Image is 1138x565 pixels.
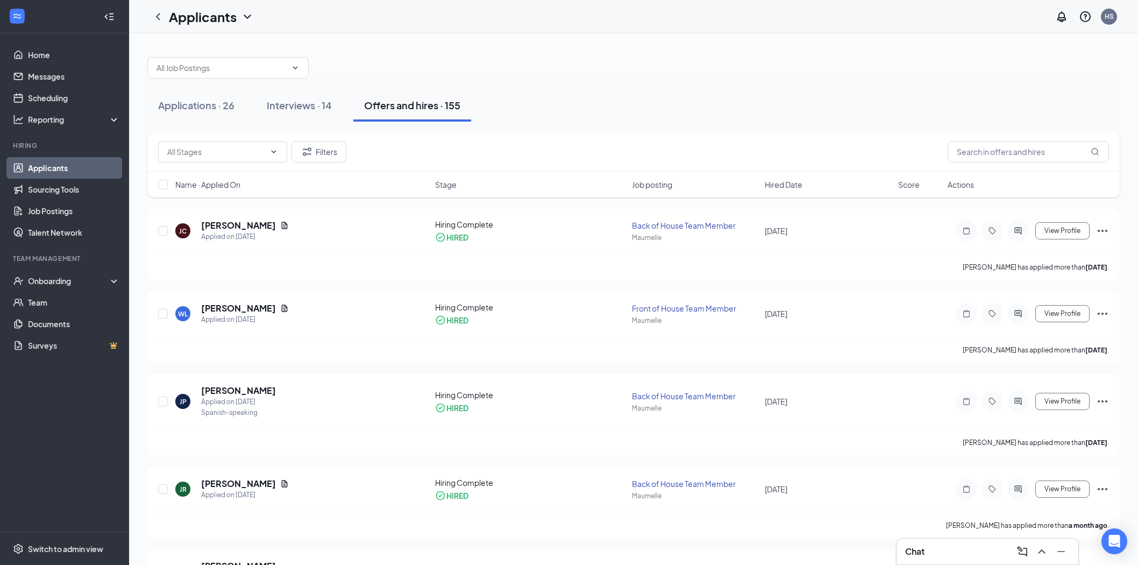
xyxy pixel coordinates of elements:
input: All Stages [167,146,265,158]
svg: ChevronDown [269,147,278,156]
span: View Profile [1044,310,1080,317]
svg: MagnifyingGlass [1091,147,1099,156]
a: SurveysCrown [28,335,120,356]
svg: ActiveChat [1012,309,1025,318]
span: Actions [948,179,974,190]
div: Applied on [DATE] [201,397,276,407]
input: Search in offers and hires [948,141,1109,163]
div: Switch to admin view [28,543,103,554]
svg: Ellipses [1096,395,1109,408]
div: Hiring Complete [435,390,625,400]
div: HIRED [446,315,468,326]
div: Maumelle [632,404,759,413]
span: [DATE] [765,397,787,406]
b: a month ago [1069,521,1107,529]
button: Minimize [1052,543,1070,560]
button: Filter Filters [291,141,346,163]
span: View Profile [1044,227,1080,235]
div: Back of House Team Member [632,391,759,401]
span: Name · Applied On [175,179,240,190]
svg: Ellipses [1096,307,1109,320]
svg: Filter [301,145,314,158]
div: Onboarding [28,276,111,286]
button: ComposeMessage [1014,543,1031,560]
div: HIRED [446,232,468,243]
h3: Chat [905,546,924,557]
button: View Profile [1035,481,1090,498]
a: Applicants [28,157,120,179]
svg: Document [280,304,289,313]
div: Applied on [DATE] [201,490,289,500]
svg: ActiveChat [1012,227,1025,235]
div: Hiring Complete [435,477,625,488]
a: Home [28,44,120,66]
div: Open Intercom Messenger [1101,528,1127,554]
a: Talent Network [28,222,120,243]
input: All Job Postings [157,62,287,74]
svg: ChevronUp [1035,545,1048,558]
div: Spanish-speaking [201,407,276,418]
span: Job posting [632,179,672,190]
div: Reporting [28,114,120,125]
div: Maumelle [632,491,759,500]
div: HIRED [446,402,468,413]
div: HS [1105,12,1114,21]
div: JR [180,485,187,494]
div: Back of House Team Member [632,478,759,489]
a: Job Postings [28,200,120,222]
b: [DATE] [1085,346,1107,354]
p: [PERSON_NAME] has applied more than . [946,521,1109,530]
button: View Profile [1035,222,1090,239]
span: Hired Date [765,179,802,190]
svg: ChevronDown [241,10,254,23]
svg: ChevronLeft [152,10,165,23]
svg: Note [960,227,973,235]
div: Team Management [13,254,118,263]
h1: Applicants [169,8,237,26]
svg: WorkstreamLogo [12,11,23,22]
div: JP [180,397,187,406]
h5: [PERSON_NAME] [201,385,276,397]
b: [DATE] [1085,263,1107,271]
h5: [PERSON_NAME] [201,220,276,231]
a: Documents [28,313,120,335]
svg: ActiveChat [1012,397,1025,406]
svg: Minimize [1055,545,1068,558]
svg: Analysis [13,114,24,125]
svg: Collapse [104,11,115,22]
div: Offers and hires · 155 [364,98,460,112]
div: Interviews · 14 [267,98,332,112]
svg: Ellipses [1096,224,1109,237]
svg: QuestionInfo [1079,10,1092,23]
svg: Tag [986,485,999,493]
span: Stage [435,179,457,190]
div: Applications · 26 [158,98,234,112]
span: View Profile [1044,485,1080,493]
svg: Settings [13,543,24,554]
p: [PERSON_NAME] has applied more than . [963,345,1109,355]
div: WL [178,309,188,319]
svg: Note [960,309,973,318]
svg: Ellipses [1096,483,1109,496]
div: Maumelle [632,233,759,242]
svg: CheckmarkCircle [435,490,446,501]
svg: Note [960,485,973,493]
span: View Profile [1044,398,1080,405]
svg: ChevronDown [291,63,300,72]
span: Score [898,179,920,190]
p: [PERSON_NAME] has applied more than . [963,438,1109,447]
svg: Tag [986,397,999,406]
a: Sourcing Tools [28,179,120,200]
b: [DATE] [1085,439,1107,447]
span: [DATE] [765,309,787,319]
svg: CheckmarkCircle [435,402,446,413]
div: Front of House Team Member [632,303,759,314]
button: View Profile [1035,305,1090,322]
div: Applied on [DATE] [201,231,289,242]
span: [DATE] [765,484,787,494]
svg: ComposeMessage [1016,545,1029,558]
h5: [PERSON_NAME] [201,478,276,490]
svg: Tag [986,309,999,318]
a: Messages [28,66,120,87]
div: Hiring Complete [435,219,625,230]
